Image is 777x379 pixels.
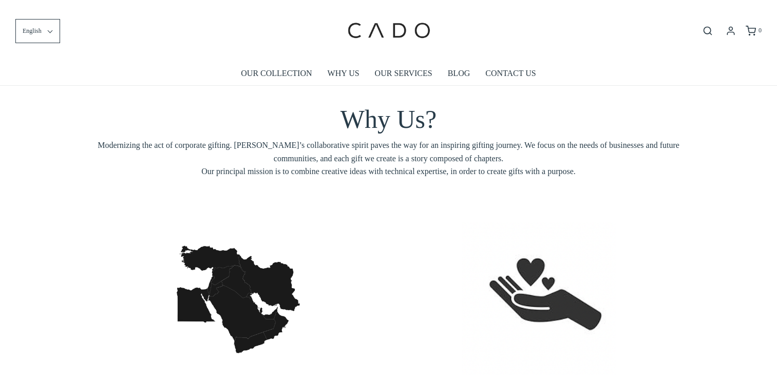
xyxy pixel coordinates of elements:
[448,62,470,85] a: BLOG
[745,26,762,36] a: 0
[698,25,717,36] button: Open search bar
[23,26,42,36] span: English
[161,222,315,376] img: vecteezy_vectorillustrationoftheblackmapofmiddleeastonwhite_-1657197150892_1200x.jpg
[485,62,536,85] a: CONTACT US
[462,222,616,375] img: screenshot-20220704-at-063057-1657197187002_1200x.png
[345,8,432,54] img: cadogifting
[241,62,312,85] a: OUR COLLECTION
[15,19,60,43] button: English
[96,139,681,178] span: Modernizing the act of corporate gifting. [PERSON_NAME]’s collaborative spirit paves the way for ...
[340,105,437,134] span: Why Us?
[759,27,762,34] span: 0
[375,62,432,85] a: OUR SERVICES
[328,62,359,85] a: WHY US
